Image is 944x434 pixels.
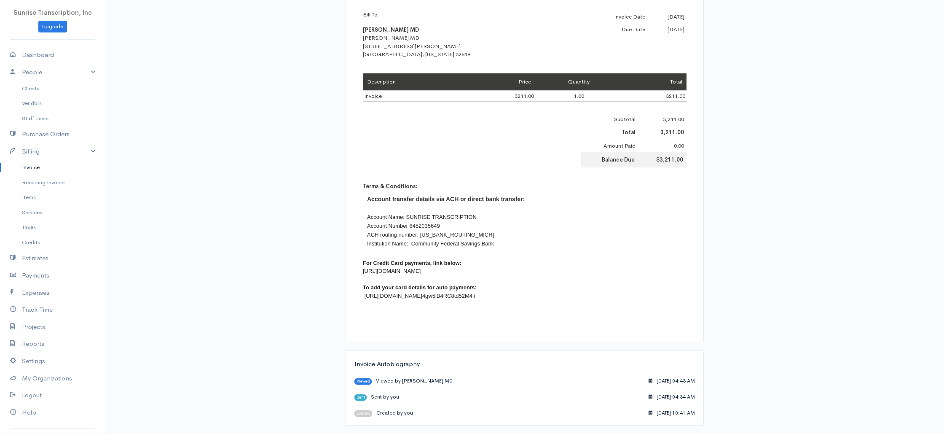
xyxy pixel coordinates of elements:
span: Account Number 8452035649 [367,223,440,229]
div: [DATE] 10:41 AM [649,409,695,417]
a: Upgrade [38,21,67,33]
td: Quantity [535,73,622,90]
td: Invoice [363,90,471,102]
b: 3,211.00 [660,129,684,136]
td: 3211.00 [471,90,535,102]
div: [DATE] 04:43 AM [649,377,695,385]
b: Account transfer details via ACH or direct bank transfer: [367,196,525,202]
td: $3,211.00 [638,152,687,167]
td: Description [363,73,471,90]
div: [PERSON_NAME] MD [STREET_ADDRESS][PERSON_NAME] [GEOGRAPHIC_DATA], [US_STATE] 32819 [363,11,510,59]
span: Sunrise Transcription, Inc [13,8,92,16]
td: Due Date [581,23,647,36]
font: [URL][DOMAIN_NAME] [363,268,421,274]
p: Bill To [363,11,510,19]
td: 3,211.00 [638,113,687,126]
td: [DATE] [647,11,687,23]
td: Amount Paid [581,139,638,153]
b: To add your card details for auto payments: [363,284,477,291]
b: Terms & Conditions: [363,183,418,190]
td: 1.00 [535,90,622,102]
td: 3211.00 [622,90,687,102]
td: Subtotal [581,113,638,126]
div: [DATE] 04:34 AM [649,393,695,401]
div: Sent by you [354,393,399,401]
td: Balance Due [581,152,638,167]
div: Created by you [354,409,413,417]
span: ACH routing number: [US_BANK_ROUTING_MICR] [367,232,494,238]
span: Created [354,410,372,417]
div: Viewed by [PERSON_NAME] MD. [354,377,454,385]
td: Price [471,73,535,90]
td: 0.00 [638,139,687,153]
span: Viewed [354,378,372,385]
td: Invoice Date [581,11,647,23]
a: [URL][DOMAIN_NAME] [365,293,422,299]
span: Account Name: SUNRISE TRANSCRIPTION [367,214,477,220]
td: [DATE] [647,23,687,36]
a: 4gw5lB4RC8td52M4ii [422,293,475,299]
div: Invoice Autobiography [354,359,695,369]
b: [PERSON_NAME] MD [363,26,419,33]
b: Total [622,129,636,136]
b: For Credit Card payments, link below: [363,260,461,266]
span: Institution Name: Community Federal Savings Bank [367,240,494,247]
td: Total [622,73,687,90]
span: Sent [354,394,367,401]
